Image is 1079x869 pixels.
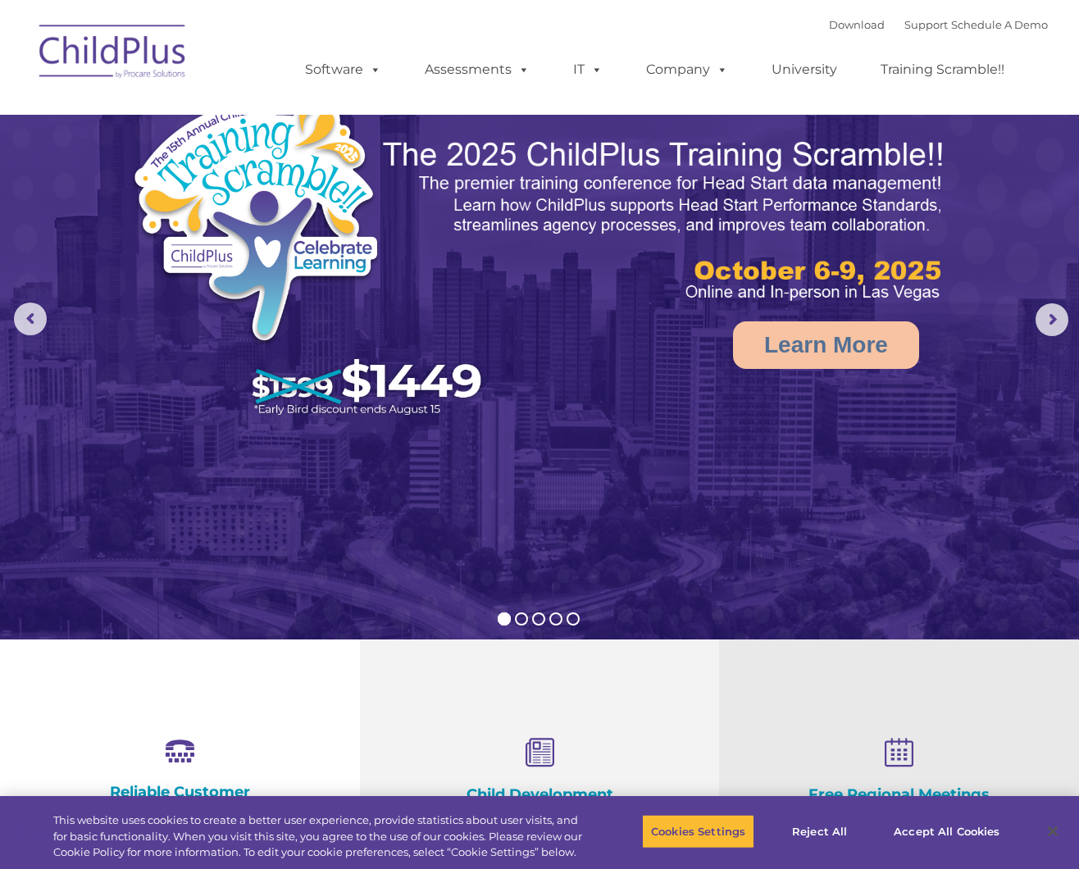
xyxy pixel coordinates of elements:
[768,814,871,849] button: Reject All
[829,18,1048,31] font: |
[31,13,195,95] img: ChildPlus by Procare Solutions
[755,53,854,86] a: University
[829,18,885,31] a: Download
[557,53,619,86] a: IT
[53,812,594,861] div: This website uses cookies to create a better user experience, provide statistics about user visit...
[1035,813,1071,849] button: Close
[904,18,948,31] a: Support
[733,321,919,369] a: Learn More
[408,53,546,86] a: Assessments
[864,53,1021,86] a: Training Scramble!!
[82,783,278,819] h4: Reliable Customer Support
[642,814,754,849] button: Cookies Settings
[885,814,1008,849] button: Accept All Cookies
[289,53,398,86] a: Software
[630,53,744,86] a: Company
[801,785,997,803] h4: Free Regional Meetings
[951,18,1048,31] a: Schedule A Demo
[442,785,638,839] h4: Child Development Assessments in ChildPlus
